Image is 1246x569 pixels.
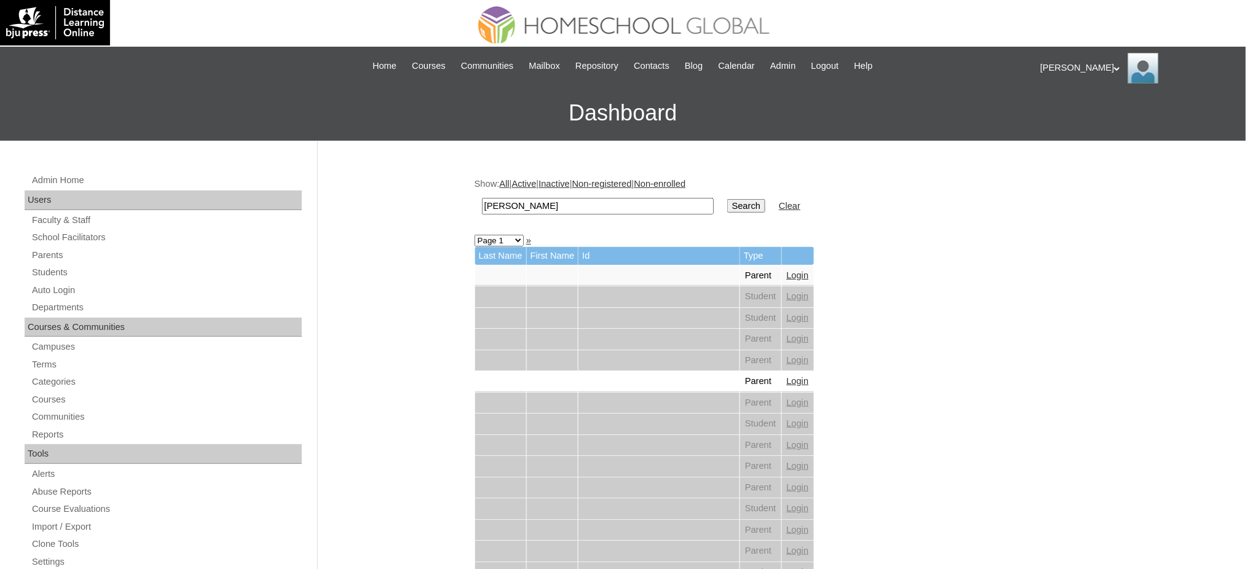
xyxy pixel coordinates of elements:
a: Course Evaluations [31,501,302,517]
a: Alerts [31,466,302,482]
a: School Facilitators [31,230,302,245]
a: Communities [31,409,302,425]
a: Inactive [538,179,570,189]
a: Login [787,525,809,535]
a: Auto Login [31,283,302,298]
td: Type [740,247,781,265]
a: Import / Export [31,519,302,535]
a: Clear [779,201,800,211]
a: Login [787,355,809,365]
td: Student [740,308,781,329]
td: Parent [740,456,781,477]
a: Calendar [712,59,761,73]
a: Contacts [628,59,676,73]
a: Communities [455,59,520,73]
a: Login [787,291,809,301]
input: Search [727,199,765,213]
span: Blog [685,59,703,73]
a: Clone Tools [31,536,302,552]
a: All [500,179,510,189]
a: Home [366,59,403,73]
a: Login [787,270,809,280]
span: Contacts [634,59,669,73]
a: Students [31,265,302,280]
a: Campuses [31,339,302,355]
span: Repository [575,59,618,73]
a: Departments [31,300,302,315]
img: logo-white.png [6,6,104,39]
div: Show: | | | | [475,178,1083,221]
td: First Name [527,247,578,265]
a: Admin Home [31,173,302,188]
span: Communities [461,59,514,73]
a: Login [787,418,809,428]
a: Parents [31,248,302,263]
a: Login [787,503,809,513]
td: Parent [740,477,781,498]
td: Last Name [475,247,526,265]
a: Admin [764,59,802,73]
a: Login [787,482,809,492]
a: Login [787,546,809,555]
img: Ariane Ebuen [1128,53,1159,84]
span: Calendar [719,59,755,73]
span: Courses [412,59,446,73]
td: Student [740,414,781,434]
a: Login [787,376,809,386]
a: Courses [406,59,452,73]
td: Parent [740,371,781,392]
span: Admin [770,59,796,73]
a: Non-registered [572,179,632,189]
a: Login [787,440,809,450]
td: Parent [740,265,781,286]
a: Mailbox [523,59,567,73]
a: » [526,235,531,245]
span: Mailbox [529,59,561,73]
a: Categories [31,374,302,390]
span: Help [854,59,873,73]
a: Login [787,313,809,323]
a: Blog [679,59,709,73]
a: Non-enrolled [634,179,686,189]
a: Repository [569,59,625,73]
span: Home [373,59,396,73]
a: Terms [31,357,302,372]
td: Student [740,498,781,519]
a: Login [787,461,809,471]
div: [PERSON_NAME] [1041,53,1234,84]
a: Faculty & Staff [31,213,302,228]
a: Help [848,59,879,73]
td: Parent [740,393,781,414]
td: Parent [740,350,781,371]
div: Users [25,190,302,210]
td: Parent [740,520,781,541]
span: Logout [811,59,839,73]
div: Tools [25,444,302,464]
a: Logout [805,59,845,73]
h3: Dashboard [6,85,1240,141]
a: Active [512,179,537,189]
td: Parent [740,435,781,456]
a: Abuse Reports [31,484,302,500]
div: Courses & Communities [25,318,302,337]
a: Courses [31,392,302,407]
td: Student [740,286,781,307]
a: Login [787,398,809,407]
td: Parent [740,329,781,350]
td: Parent [740,541,781,562]
td: Id [578,247,739,265]
a: Reports [31,427,302,442]
a: Login [787,334,809,343]
input: Search [482,198,714,214]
